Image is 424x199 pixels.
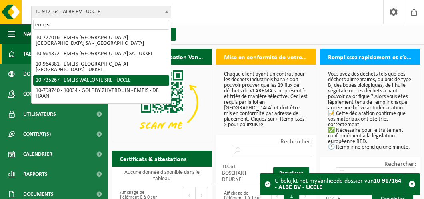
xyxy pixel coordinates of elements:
div: U bekijkt het myVanheede dossier van [275,174,404,195]
label: Rechercher: [280,139,312,145]
span: 10-917164 - ALBE BV - UCCLE [31,6,171,18]
h2: Remplissez rapidement et c’est fait, votre déclaration RED pour 2025 [320,49,420,64]
span: Calendrier [23,144,52,164]
span: Contacts [23,84,47,104]
li: 10-735267 - EMEIS WALLONIE SRL - UCCLE [33,75,169,86]
span: Données de l'entrepr... [23,64,84,84]
td: 10061-BOSCHART - DEURNE [216,161,266,185]
li: 10-798740 - 10034 - GOLF BY ZILVERDUIN - EMEIS - DE HAAN [33,86,169,102]
p: Vous avez des déchets tels que des déchets alimentaires, du bois de type B, des boues biologiques... [328,72,412,150]
span: 10-917164 - ALBE BV - UCCLE [32,6,171,18]
h2: Mise en conformité de votre contrat Vlarema [216,49,316,64]
h2: Certificats & attestations [112,151,194,166]
strong: 10-917164 - ALBE BV - UCCLE [275,178,401,191]
span: Utilisateurs [23,104,56,124]
span: Navigation [23,24,52,44]
label: Rechercher: [384,161,416,167]
a: Remplissez [273,167,309,180]
li: 10-964381 - EMEIS [GEOGRAPHIC_DATA] [GEOGRAPHIC_DATA] - UKKEL [33,59,169,75]
li: 10-777016 - EMEIS [GEOGRAPHIC_DATA]-[GEOGRAPHIC_DATA] SA - [GEOGRAPHIC_DATA] [33,33,169,49]
p: Chaque client ayant un contrat pour les déchets industriels banals doit pouvoir prouver que les 2... [224,72,308,128]
span: Contrat(s) [23,124,51,144]
span: Rapports [23,164,48,184]
li: 10-964372 - EMEIS [GEOGRAPHIC_DATA] SA - UKKEL [33,49,169,59]
td: Aucune donnée disponible dans le tableau [112,167,212,184]
span: Tableau de bord [23,44,66,64]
